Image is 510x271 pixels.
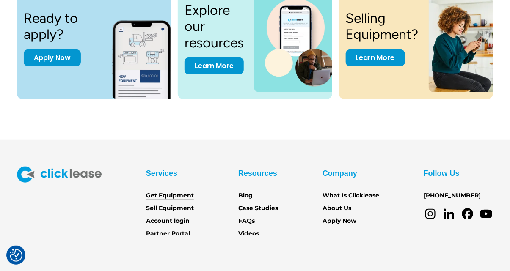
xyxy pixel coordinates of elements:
[24,49,81,66] a: Apply Now
[323,216,356,226] a: Apply Now
[146,229,190,238] a: Partner Portal
[424,191,481,200] a: [PHONE_NUMBER]
[146,216,190,226] a: Account login
[112,11,186,99] img: New equipment quote on the screen of a smart phone
[185,2,244,51] h3: Explore our resources
[10,249,22,262] button: Consent Preferences
[146,204,194,213] a: Sell Equipment
[346,10,419,43] h3: Selling Equipment?
[24,10,105,43] h3: Ready to apply?
[146,191,194,200] a: Get Equipment
[238,204,278,213] a: Case Studies
[17,167,102,183] img: Clicklease logo
[185,57,244,74] a: Learn More
[323,204,351,213] a: About Us
[346,49,405,66] a: Learn More
[323,191,379,200] a: What Is Clicklease
[10,249,22,262] img: Revisit consent button
[238,167,277,180] div: Resources
[146,167,177,180] div: Services
[238,216,255,226] a: FAQs
[323,167,357,180] div: Company
[424,167,460,180] div: Follow Us
[238,229,259,238] a: Videos
[238,191,253,200] a: Blog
